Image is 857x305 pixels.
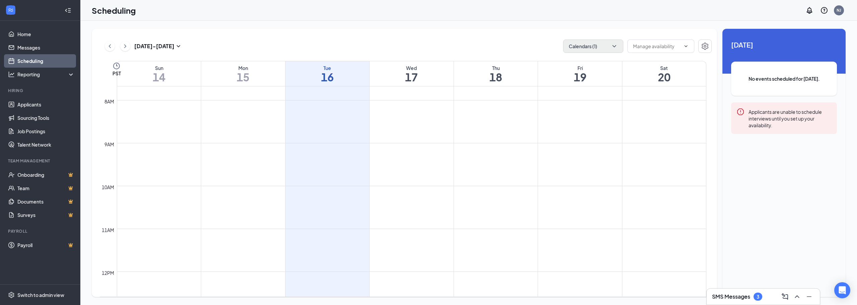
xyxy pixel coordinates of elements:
div: Mon [201,65,285,71]
svg: QuestionInfo [820,6,828,14]
svg: Settings [8,292,15,298]
h1: 19 [538,71,622,83]
h1: 14 [117,71,201,83]
div: Team Management [8,158,73,164]
a: SurveysCrown [17,208,75,222]
a: September 20, 2025 [622,61,706,86]
div: Fri [538,65,622,71]
a: September 18, 2025 [454,61,538,86]
svg: ChevronDown [611,43,618,50]
a: Sourcing Tools [17,111,75,125]
a: OnboardingCrown [17,168,75,181]
div: Tue [286,65,370,71]
div: Open Intercom Messenger [834,282,850,298]
button: ChevronRight [120,41,130,51]
h1: Scheduling [92,5,136,16]
span: [DATE] [731,40,837,50]
div: Reporting [17,71,75,78]
div: Thu [454,65,538,71]
svg: ChevronUp [793,293,801,301]
span: No events scheduled for [DATE]. [745,75,824,82]
div: 12pm [100,269,115,277]
svg: Notifications [805,6,813,14]
button: ComposeMessage [780,291,790,302]
a: September 16, 2025 [286,61,370,86]
svg: Settings [701,42,709,50]
h1: 17 [370,71,454,83]
span: PST [112,70,121,77]
button: ChevronLeft [105,41,115,51]
div: NJ [837,7,841,13]
svg: SmallChevronDown [174,42,182,50]
a: Job Postings [17,125,75,138]
button: ChevronUp [792,291,802,302]
a: Applicants [17,98,75,111]
svg: Clock [112,62,121,70]
svg: ChevronRight [122,42,129,50]
a: Home [17,27,75,41]
div: Payroll [8,228,73,234]
a: DocumentsCrown [17,195,75,208]
a: Scheduling [17,54,75,68]
h1: 16 [286,71,370,83]
div: Sat [622,65,706,71]
a: September 15, 2025 [201,61,285,86]
button: Settings [698,40,712,53]
svg: Error [736,108,745,116]
svg: ComposeMessage [781,293,789,301]
h1: 15 [201,71,285,83]
div: Switch to admin view [17,292,64,298]
input: Manage availability [633,43,681,50]
a: September 17, 2025 [370,61,454,86]
div: Sun [117,65,201,71]
svg: Analysis [8,71,15,78]
div: 9am [103,141,115,148]
a: September 19, 2025 [538,61,622,86]
a: Messages [17,41,75,54]
a: TeamCrown [17,181,75,195]
div: 8am [103,98,115,105]
div: Wed [370,65,454,71]
div: 11am [100,226,115,234]
svg: ChevronDown [683,44,689,49]
svg: WorkstreamLogo [7,7,14,13]
button: Calendars (1)ChevronDown [563,40,623,53]
div: 10am [100,183,115,191]
svg: ChevronLeft [106,42,113,50]
h3: SMS Messages [712,293,750,300]
a: Talent Network [17,138,75,151]
div: 3 [757,294,759,300]
svg: Collapse [65,7,71,14]
button: Minimize [804,291,814,302]
h1: 18 [454,71,538,83]
h3: [DATE] - [DATE] [134,43,174,50]
div: Applicants are unable to schedule interviews until you set up your availability. [749,108,832,129]
h1: 20 [622,71,706,83]
svg: Minimize [805,293,813,301]
a: September 14, 2025 [117,61,201,86]
div: Hiring [8,88,73,93]
a: PayrollCrown [17,238,75,252]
